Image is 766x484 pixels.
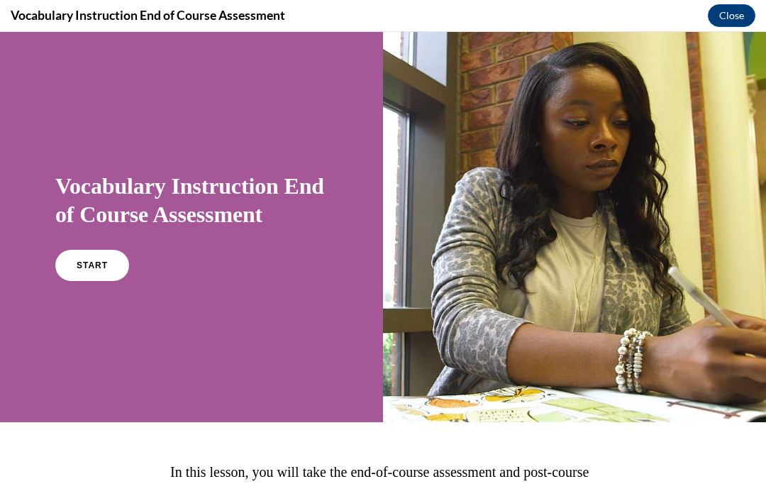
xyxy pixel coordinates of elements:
h1: Vocabulary Instruction End of Course Assessment [55,140,328,197]
button: Close [708,4,755,27]
h4: Vocabulary Instruction End of Course Assessment [11,6,285,24]
a: START [55,218,129,249]
span: START [77,229,108,238]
